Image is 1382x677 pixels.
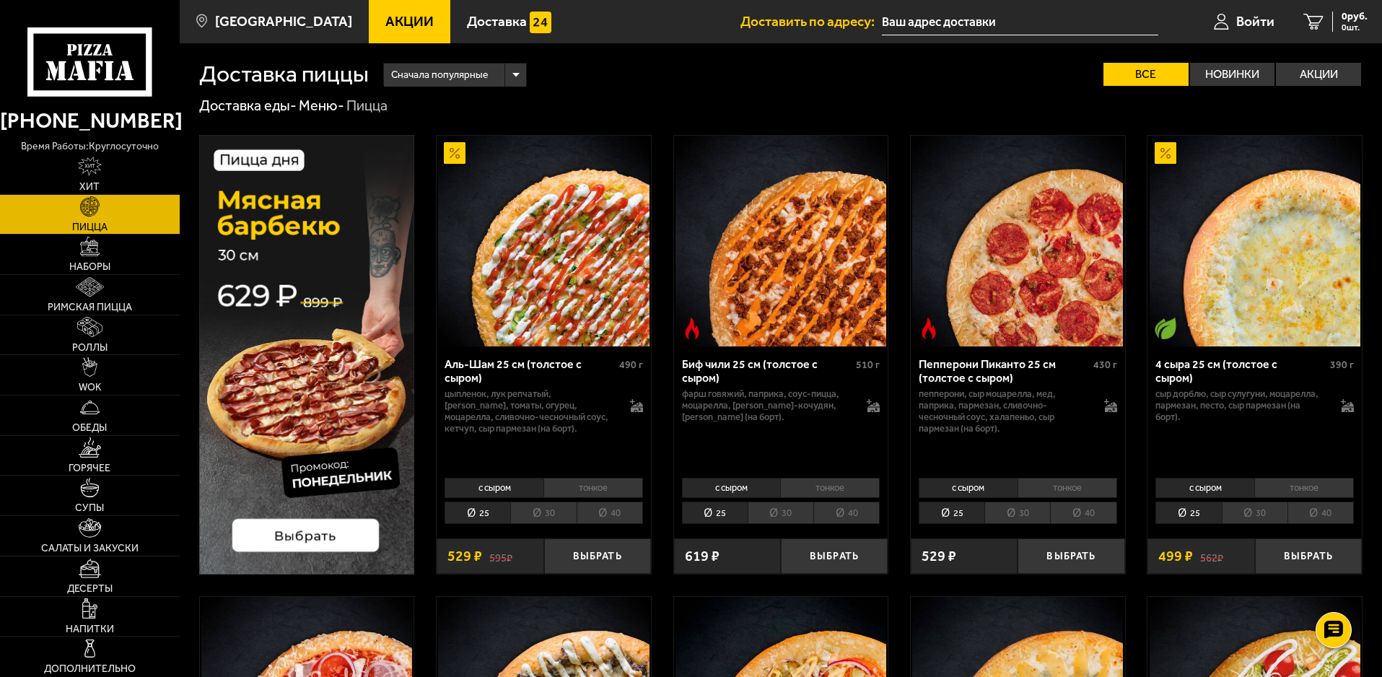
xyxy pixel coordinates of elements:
img: Биф чили 25 см (толстое с сыром) [675,136,886,346]
a: АкционныйАль-Шам 25 см (толстое с сыром) [437,136,651,346]
span: 0 руб. [1342,12,1368,22]
label: Все [1103,63,1189,86]
li: 30 [510,502,576,524]
li: 30 [984,502,1050,524]
span: 510 г [856,359,880,371]
li: с сыром [919,478,1018,498]
li: 40 [813,502,880,524]
li: 25 [445,502,510,524]
img: Острое блюдо [681,318,703,339]
span: 390 г [1330,359,1354,371]
li: тонкое [1018,478,1117,498]
li: с сыром [445,478,543,498]
s: 562 ₽ [1200,549,1223,564]
span: 430 г [1093,359,1117,371]
li: 40 [577,502,643,524]
img: Пепперони Пиканто 25 см (толстое с сыром) [912,136,1123,346]
span: Сначала популярные [391,61,488,89]
span: Хит [79,182,100,192]
li: 25 [682,502,748,524]
p: фарш говяжий, паприка, соус-пицца, моцарелла, [PERSON_NAME]-кочудян, [PERSON_NAME] (на борт). [682,388,853,423]
li: тонкое [780,478,880,498]
span: 490 г [619,359,643,371]
span: Напитки [66,624,114,634]
img: 4 сыра 25 см (толстое с сыром) [1150,136,1360,346]
span: Десерты [67,584,113,594]
div: 4 сыра 25 см (толстое с сыром) [1155,357,1326,385]
span: Горячее [69,463,110,473]
a: Острое блюдоПепперони Пиканто 25 см (толстое с сыром) [911,136,1125,346]
span: 529 ₽ [447,549,482,564]
span: Салаты и закуски [41,543,139,554]
a: Меню- [299,97,344,114]
div: Биф чили 25 см (толстое с сыром) [682,357,853,385]
li: 40 [1287,502,1354,524]
span: Дополнительно [44,664,136,674]
p: пепперони, сыр Моцарелла, мед, паприка, пармезан, сливочно-чесночный соус, халапеньо, сыр пармеза... [919,388,1090,434]
a: Доставка еды- [199,97,297,114]
li: тонкое [1254,478,1354,498]
div: Пицца [346,97,388,115]
li: 25 [1155,502,1221,524]
li: 25 [919,502,984,524]
button: Выбрать [1018,538,1124,574]
img: Акционный [1155,142,1176,164]
span: 0 шт. [1342,23,1368,32]
li: тонкое [543,478,643,498]
li: 30 [748,502,813,524]
img: Акционный [444,142,465,164]
button: Выбрать [781,538,888,574]
a: АкционныйВегетарианское блюдо4 сыра 25 см (толстое с сыром) [1147,136,1362,346]
span: Доставка [467,14,527,28]
div: Пепперони Пиканто 25 см (толстое с сыром) [919,357,1090,385]
label: Акции [1276,63,1361,86]
span: Акции [385,14,434,28]
li: 30 [1222,502,1287,524]
li: 40 [1050,502,1116,524]
span: Пицца [72,222,108,232]
input: Ваш адрес доставки [882,9,1158,35]
span: Супы [75,503,104,513]
button: Выбрать [544,538,651,574]
span: Войти [1236,14,1274,28]
span: [GEOGRAPHIC_DATA] [215,14,352,28]
img: Вегетарианское блюдо [1155,318,1176,339]
img: Аль-Шам 25 см (толстое с сыром) [438,136,649,346]
p: сыр дорблю, сыр сулугуни, моцарелла, пармезан, песто, сыр пармезан (на борт). [1155,388,1326,423]
a: Острое блюдоБиф чили 25 см (толстое с сыром) [674,136,888,346]
span: 529 ₽ [922,549,956,564]
span: Римская пицца [48,302,132,313]
div: Аль-Шам 25 см (толстое с сыром) [445,357,616,385]
li: с сыром [682,478,781,498]
span: 499 ₽ [1158,549,1193,564]
img: 15daf4d41897b9f0e9f617042186c801.svg [530,12,551,33]
span: Доставить по адресу: [740,14,882,28]
img: Острое блюдо [918,318,940,339]
p: цыпленок, лук репчатый, [PERSON_NAME], томаты, огурец, моцарелла, сливочно-чесночный соус, кетчуп... [445,388,616,434]
h1: Доставка пиццы [199,63,369,86]
button: Выбрать [1255,538,1362,574]
li: с сыром [1155,478,1254,498]
span: 619 ₽ [685,549,720,564]
span: WOK [79,383,101,393]
span: Роллы [72,343,108,353]
span: Наборы [69,262,110,272]
span: Обеды [72,423,107,433]
s: 595 ₽ [489,549,512,564]
label: Новинки [1190,63,1275,86]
